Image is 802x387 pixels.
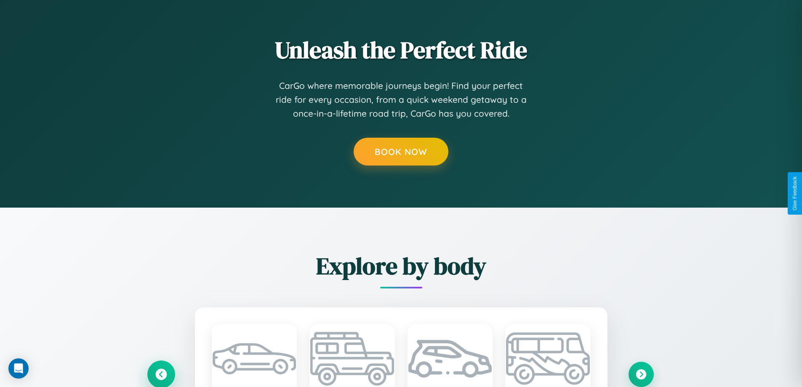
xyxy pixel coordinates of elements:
[354,138,448,165] button: Book Now
[149,250,654,282] h2: Explore by body
[792,176,798,211] div: Give Feedback
[149,34,654,66] h2: Unleash the Perfect Ride
[275,79,528,121] p: CarGo where memorable journeys begin! Find your perfect ride for every occasion, from a quick wee...
[8,358,29,379] div: Open Intercom Messenger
